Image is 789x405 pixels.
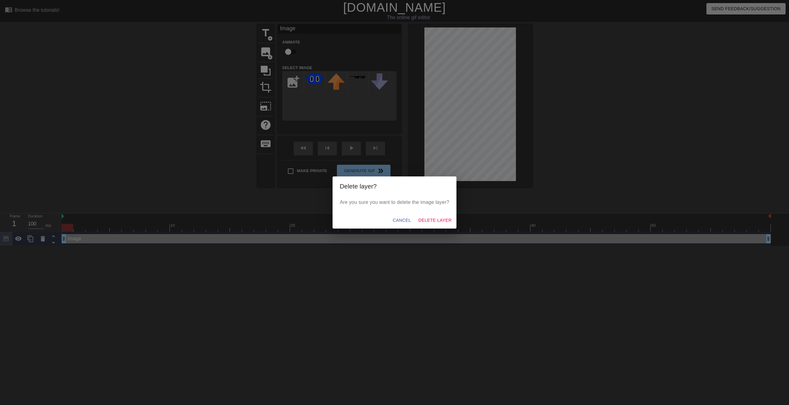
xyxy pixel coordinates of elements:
[416,215,454,226] button: Delete Layer
[340,199,449,206] p: Are you sure you want to delete the image layer?
[418,217,452,224] span: Delete Layer
[390,215,413,226] button: Cancel
[393,217,411,224] span: Cancel
[340,181,449,191] h2: Delete layer?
